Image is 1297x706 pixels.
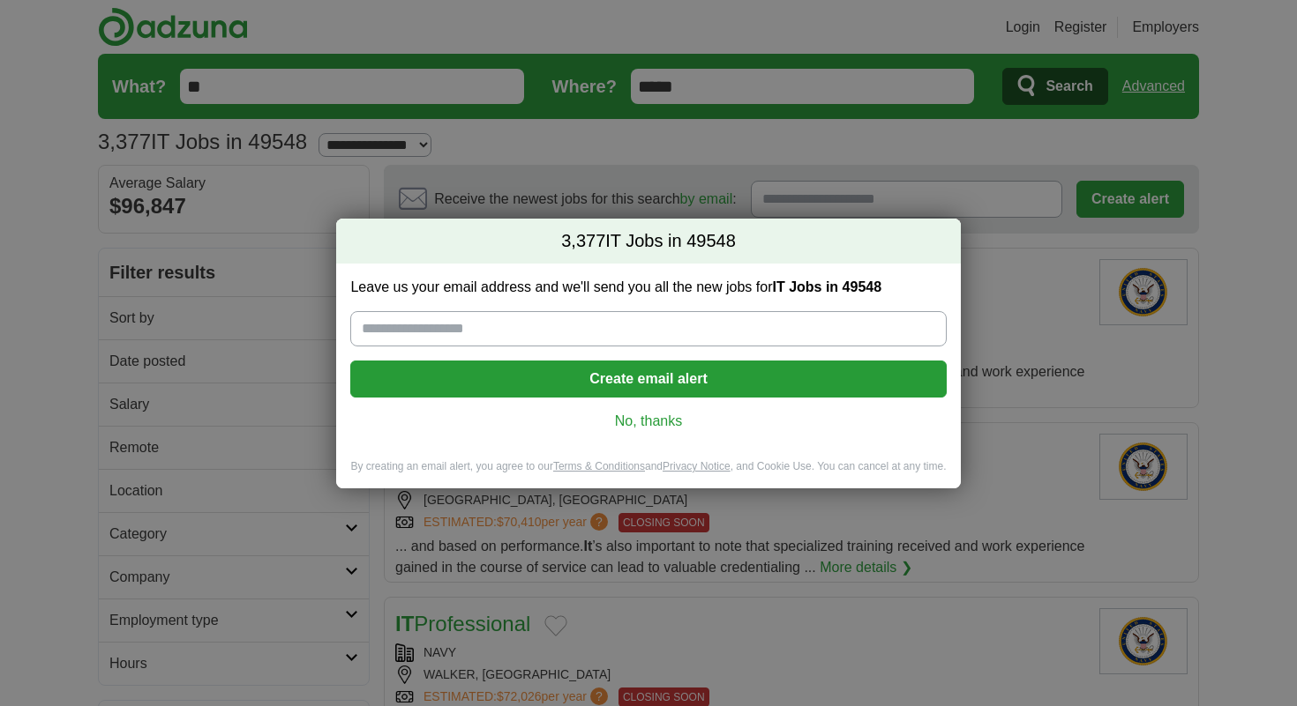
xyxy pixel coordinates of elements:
[350,360,946,398] button: Create email alert
[663,460,731,472] a: Privacy Notice
[350,278,946,297] label: Leave us your email address and we'll send you all the new jobs for
[553,460,645,472] a: Terms & Conditions
[364,412,932,431] a: No, thanks
[772,279,881,294] strong: IT Jobs in 49548
[336,219,960,264] h2: IT Jobs in 49548
[561,229,605,254] span: 3,377
[336,459,960,488] div: By creating an email alert, you agree to our and , and Cookie Use. You can cancel at any time.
